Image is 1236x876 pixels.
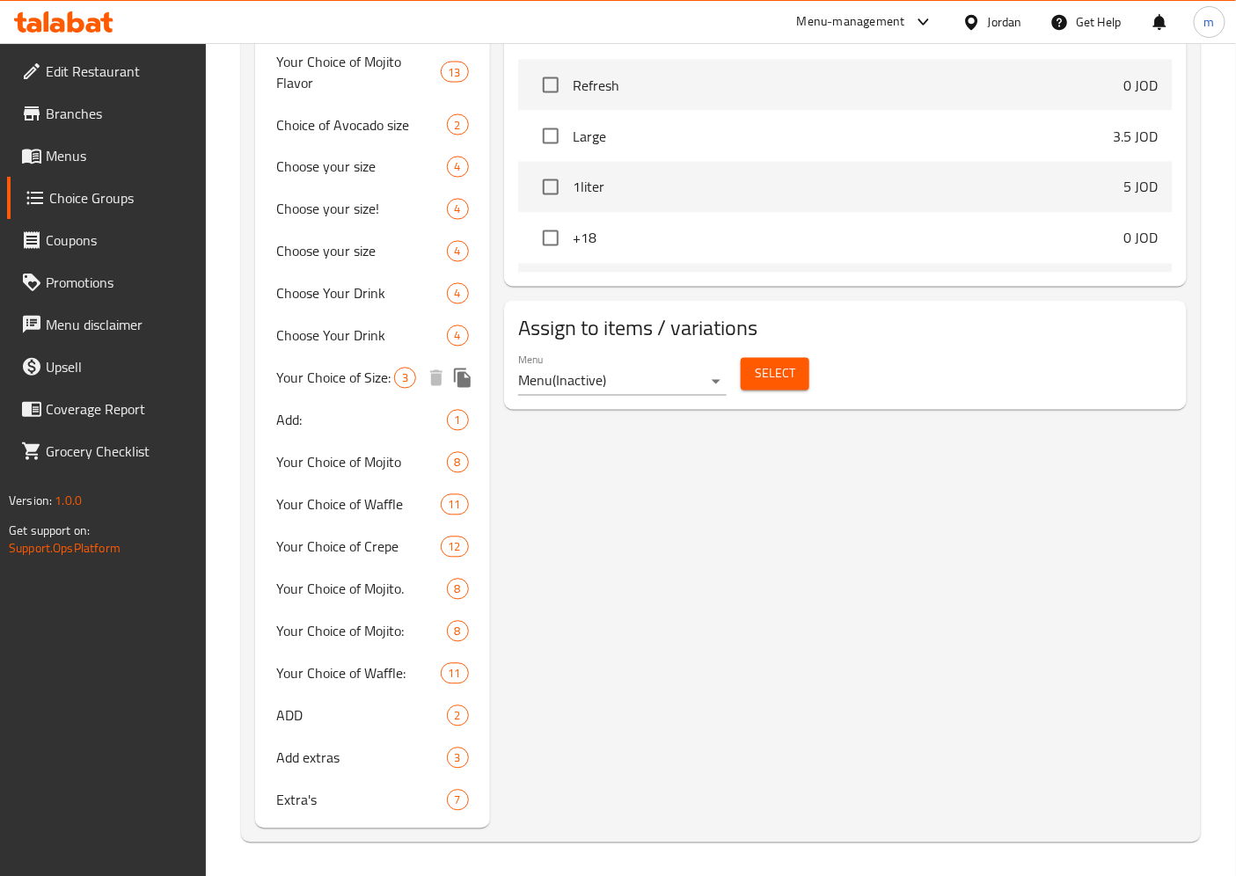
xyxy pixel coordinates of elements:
span: 1liter [573,177,1124,198]
span: Select choice [532,271,569,308]
span: Extra's [276,790,447,811]
a: Menu disclaimer [7,303,207,346]
span: Promotions [46,272,193,293]
div: Choices [447,410,469,431]
div: Choices [441,663,469,684]
p: 3.5 JOD [1114,126,1159,147]
a: Menus [7,135,207,177]
a: Coverage Report [7,388,207,430]
span: Menus [46,145,193,166]
span: 2 [448,117,468,134]
span: Select choice [532,118,569,155]
span: 1liter [573,24,1124,45]
span: Upsell [46,356,193,377]
span: 4 [448,328,468,345]
span: Version: [9,489,52,512]
div: Your Choice of Mojito8 [255,442,490,484]
span: Your Choice of Waffle [276,494,440,515]
span: 4 [448,159,468,176]
p: 0 JOD [1124,75,1159,96]
div: Your Choice of Mojito Flavor13 [255,40,490,104]
span: Choose Your Drink [276,283,447,304]
a: Promotions [7,261,207,303]
div: Choices [447,157,469,178]
span: Large [573,126,1114,147]
a: Branches [7,92,207,135]
div: Your Choice of Crepe12 [255,526,490,568]
span: Your Choice of Mojito [276,452,447,473]
p: 5 JOD [1124,24,1159,45]
div: Choices [441,494,469,515]
button: delete [423,365,450,391]
button: duplicate [450,365,476,391]
span: +18 [573,228,1124,249]
span: Branches [46,103,193,124]
span: Coverage Report [46,398,193,420]
span: 11 [442,497,468,514]
span: Select [755,363,795,385]
span: 12 [442,539,468,556]
div: Your Choice of Waffle11 [255,484,490,526]
span: Your Choice of Mojito Flavor [276,51,440,93]
span: 13 [442,64,468,81]
div: Choose your size4 [255,146,490,188]
a: Edit Restaurant [7,50,207,92]
span: Choice of Avocado size [276,114,447,135]
span: Select choice [532,67,569,104]
a: Support.OpsPlatform [9,537,121,559]
div: Choose your size4 [255,230,490,273]
div: Choose your size!4 [255,188,490,230]
div: Your Choice of Mojito:8 [255,610,490,653]
span: Choice Groups [49,187,193,208]
div: Choices [447,199,469,220]
a: Choice Groups [7,177,207,219]
div: ADD2 [255,695,490,737]
span: 3 [395,370,415,387]
div: Jordan [988,12,1022,32]
a: Grocery Checklist [7,430,207,472]
span: 8 [448,455,468,471]
p: 5 JOD [1124,177,1159,198]
span: 4 [448,244,468,260]
span: 11 [442,666,468,683]
div: Choices [447,790,469,811]
span: 1.0.0 [55,489,82,512]
span: Your Choice of Mojito: [276,621,447,642]
div: Choices [394,368,416,389]
div: Add:1 [255,399,490,442]
div: Choices [441,537,469,558]
span: Choose Your Drink [276,325,447,347]
div: Choices [447,325,469,347]
div: Choices [447,621,469,642]
div: Your Choice of Size:3deleteduplicate [255,357,490,399]
span: Your Choice of Mojito. [276,579,447,600]
p: 0 JOD [1124,228,1159,249]
a: Upsell [7,346,207,388]
span: Get support on: [9,519,90,542]
div: Menu-management [797,11,905,33]
span: Edit Restaurant [46,61,193,82]
span: Grocery Checklist [46,441,193,462]
span: 1 [448,412,468,429]
span: Your Choice of Crepe [276,537,440,558]
span: 2 [448,708,468,725]
span: Your Choice of Waffle: [276,663,440,684]
span: 4 [448,286,468,303]
div: Extra's7 [255,779,490,821]
div: Choose Your Drink4 [255,315,490,357]
span: Menu disclaimer [46,314,193,335]
div: Choices [447,114,469,135]
span: Choose your size! [276,199,447,220]
span: ADD [276,705,447,726]
a: Coupons [7,219,207,261]
div: Choices [447,283,469,304]
span: m [1204,12,1215,32]
span: 7 [448,792,468,809]
span: 3 [448,750,468,767]
div: Your Choice of Waffle:11 [255,653,490,695]
div: Choices [447,579,469,600]
div: Add extras3 [255,737,490,779]
span: Your Choice of Size: [276,368,394,389]
span: 4 [448,201,468,218]
div: Choice of Avocado size2 [255,104,490,146]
